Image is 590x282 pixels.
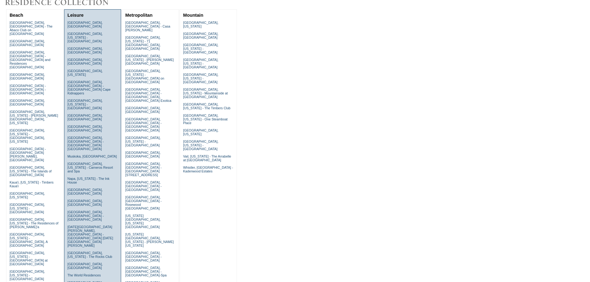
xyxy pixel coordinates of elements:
[10,270,45,281] a: [GEOGRAPHIC_DATA], [US_STATE] - [GEOGRAPHIC_DATA]
[10,73,45,80] a: [GEOGRAPHIC_DATA], [GEOGRAPHIC_DATA]
[125,214,160,229] a: [US_STATE][GEOGRAPHIC_DATA], [US_STATE][GEOGRAPHIC_DATA]
[183,114,228,125] a: [GEOGRAPHIC_DATA], [US_STATE] - One Steamboat Place
[68,136,104,151] a: [GEOGRAPHIC_DATA], [GEOGRAPHIC_DATA] - [GEOGRAPHIC_DATA] [GEOGRAPHIC_DATA]
[125,36,160,50] a: [GEOGRAPHIC_DATA], [US_STATE] - 71 [GEOGRAPHIC_DATA], [GEOGRAPHIC_DATA]
[68,80,111,95] a: [GEOGRAPHIC_DATA], [GEOGRAPHIC_DATA] - [GEOGRAPHIC_DATA] Cape Kidnappers
[125,195,161,210] a: [GEOGRAPHIC_DATA], [GEOGRAPHIC_DATA] - Rosewood [GEOGRAPHIC_DATA]
[125,136,160,147] a: [GEOGRAPHIC_DATA], [US_STATE] - [GEOGRAPHIC_DATA]
[10,251,48,266] a: [GEOGRAPHIC_DATA], [US_STATE] - [GEOGRAPHIC_DATA] at [GEOGRAPHIC_DATA]
[68,47,103,54] a: [GEOGRAPHIC_DATA], [GEOGRAPHIC_DATA]
[125,88,171,102] a: [GEOGRAPHIC_DATA], [GEOGRAPHIC_DATA] - [GEOGRAPHIC_DATA], [GEOGRAPHIC_DATA] Exotica
[10,180,54,188] a: Kaua'i, [US_STATE] - Timbers Kaua'i
[10,128,45,143] a: [GEOGRAPHIC_DATA], [US_STATE] - [GEOGRAPHIC_DATA], [US_STATE]
[68,13,84,18] a: Leisure
[125,106,160,114] a: [GEOGRAPHIC_DATA], [GEOGRAPHIC_DATA]
[183,73,218,84] a: [GEOGRAPHIC_DATA], [US_STATE] - [GEOGRAPHIC_DATA]
[183,21,218,28] a: [GEOGRAPHIC_DATA], [US_STATE]
[10,50,50,69] a: [GEOGRAPHIC_DATA], [GEOGRAPHIC_DATA] - [GEOGRAPHIC_DATA] and Residences [GEOGRAPHIC_DATA]
[183,166,233,173] a: Whistler, [GEOGRAPHIC_DATA] - Kadenwood Estates
[10,147,46,162] a: [GEOGRAPHIC_DATA] - [GEOGRAPHIC_DATA][PERSON_NAME], [GEOGRAPHIC_DATA]
[10,166,52,177] a: [GEOGRAPHIC_DATA], [US_STATE] - The Islands of [GEOGRAPHIC_DATA]
[10,84,46,95] a: [GEOGRAPHIC_DATA] - [GEOGRAPHIC_DATA] - [GEOGRAPHIC_DATA]
[183,32,218,39] a: [GEOGRAPHIC_DATA], [GEOGRAPHIC_DATA]
[68,162,113,173] a: [GEOGRAPHIC_DATA], [US_STATE] - Carneros Resort and Spa
[10,203,45,214] a: [GEOGRAPHIC_DATA], [US_STATE] - [GEOGRAPHIC_DATA]
[183,58,218,69] a: [GEOGRAPHIC_DATA], [US_STATE] - [GEOGRAPHIC_DATA]
[125,13,152,18] a: Metropolitan
[68,273,101,277] a: The World Residences
[68,154,117,158] a: Muskoka, [GEOGRAPHIC_DATA]
[183,102,230,110] a: [GEOGRAPHIC_DATA], [US_STATE] - The Timbers Club
[125,151,160,158] a: [GEOGRAPHIC_DATA], [GEOGRAPHIC_DATA]
[125,266,166,277] a: [GEOGRAPHIC_DATA], [GEOGRAPHIC_DATA] - [GEOGRAPHIC_DATA]-Spa
[68,99,103,110] a: [GEOGRAPHIC_DATA], [US_STATE] - [GEOGRAPHIC_DATA]
[68,114,103,121] a: [GEOGRAPHIC_DATA], [GEOGRAPHIC_DATA]
[125,69,164,84] a: [GEOGRAPHIC_DATA], [US_STATE] - [GEOGRAPHIC_DATA] on [GEOGRAPHIC_DATA]
[10,232,48,247] a: [GEOGRAPHIC_DATA], [US_STATE] - [GEOGRAPHIC_DATA], A [GEOGRAPHIC_DATA]
[10,110,58,125] a: [GEOGRAPHIC_DATA], [US_STATE] - [PERSON_NAME][GEOGRAPHIC_DATA], [US_STATE]
[68,32,103,43] a: [GEOGRAPHIC_DATA], [US_STATE] - [GEOGRAPHIC_DATA]
[68,225,113,247] a: [DATE][GEOGRAPHIC_DATA][PERSON_NAME], [GEOGRAPHIC_DATA] - [GEOGRAPHIC_DATA] [DATE][GEOGRAPHIC_DAT...
[68,69,103,76] a: [GEOGRAPHIC_DATA], [US_STATE]
[10,21,53,36] a: [GEOGRAPHIC_DATA], [GEOGRAPHIC_DATA] - The Abaco Club on [GEOGRAPHIC_DATA]
[68,125,103,132] a: [GEOGRAPHIC_DATA], [GEOGRAPHIC_DATA]
[125,21,170,32] a: [GEOGRAPHIC_DATA], [GEOGRAPHIC_DATA] - Casa [PERSON_NAME]
[125,180,161,192] a: [GEOGRAPHIC_DATA], [GEOGRAPHIC_DATA] - [GEOGRAPHIC_DATA]
[183,88,228,99] a: [GEOGRAPHIC_DATA], [US_STATE] - Mountainside at [GEOGRAPHIC_DATA]
[68,199,103,206] a: [GEOGRAPHIC_DATA], [GEOGRAPHIC_DATA]
[183,128,218,136] a: [GEOGRAPHIC_DATA], [US_STATE]
[10,13,23,18] a: Beach
[10,192,45,199] a: [GEOGRAPHIC_DATA], [US_STATE]
[68,58,103,65] a: [GEOGRAPHIC_DATA], [GEOGRAPHIC_DATA]
[183,13,203,18] a: Mountain
[10,99,45,106] a: [GEOGRAPHIC_DATA], [GEOGRAPHIC_DATA]
[183,43,218,54] a: [GEOGRAPHIC_DATA], [US_STATE] - [GEOGRAPHIC_DATA]
[10,39,45,47] a: [GEOGRAPHIC_DATA], [GEOGRAPHIC_DATA]
[68,210,104,221] a: [GEOGRAPHIC_DATA], [GEOGRAPHIC_DATA] - [GEOGRAPHIC_DATA]
[68,177,110,184] a: Napa, [US_STATE] - The Ink House
[183,140,218,151] a: [GEOGRAPHIC_DATA], [US_STATE] - [GEOGRAPHIC_DATA]
[183,154,231,162] a: Vail, [US_STATE] - The Arrabelle at [GEOGRAPHIC_DATA]
[125,162,161,177] a: [GEOGRAPHIC_DATA], [GEOGRAPHIC_DATA] - [GEOGRAPHIC_DATA][STREET_ADDRESS]
[68,188,103,195] a: [GEOGRAPHIC_DATA], [GEOGRAPHIC_DATA]
[68,251,112,258] a: [GEOGRAPHIC_DATA], [US_STATE] - The Rocks Club
[68,21,103,28] a: [GEOGRAPHIC_DATA], [GEOGRAPHIC_DATA]
[125,232,174,247] a: [US_STATE][GEOGRAPHIC_DATA], [US_STATE] - [PERSON_NAME] [US_STATE]
[125,117,161,132] a: [GEOGRAPHIC_DATA], [GEOGRAPHIC_DATA] - [GEOGRAPHIC_DATA] [GEOGRAPHIC_DATA]
[10,218,59,229] a: [GEOGRAPHIC_DATA], [US_STATE] - The Residences of [PERSON_NAME]'a
[125,251,161,262] a: [GEOGRAPHIC_DATA], [GEOGRAPHIC_DATA] - [GEOGRAPHIC_DATA]
[125,54,174,65] a: [GEOGRAPHIC_DATA], [US_STATE] - [PERSON_NAME][GEOGRAPHIC_DATA]
[68,262,103,270] a: [GEOGRAPHIC_DATA], [GEOGRAPHIC_DATA]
